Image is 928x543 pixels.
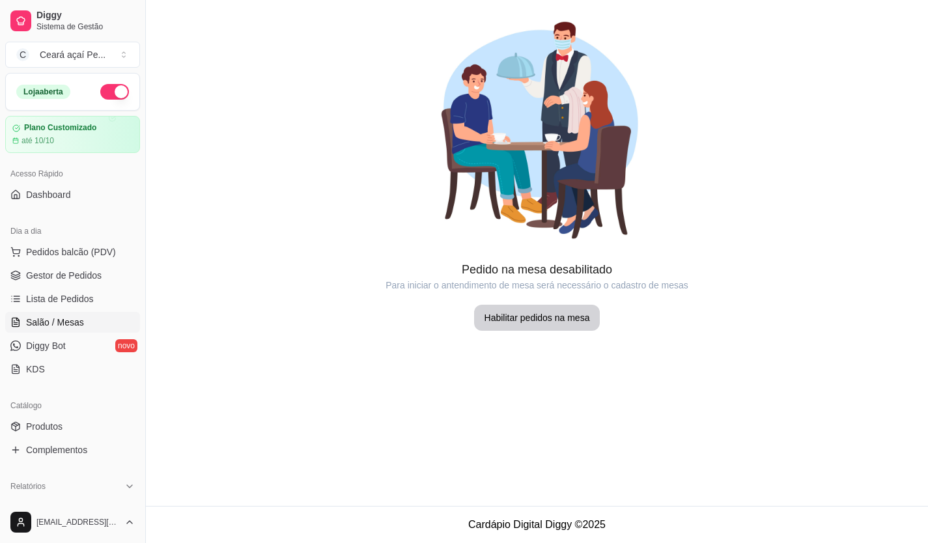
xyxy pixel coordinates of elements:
[5,116,140,153] a: Plano Customizadoaté 10/10
[36,21,135,32] span: Sistema de Gestão
[36,10,135,21] span: Diggy
[26,292,94,305] span: Lista de Pedidos
[5,221,140,242] div: Dia a dia
[5,242,140,262] button: Pedidos balcão (PDV)
[474,305,600,331] button: Habilitar pedidos na mesa
[26,245,116,258] span: Pedidos balcão (PDV)
[26,501,112,514] span: Relatórios de vendas
[10,481,46,492] span: Relatórios
[26,339,66,352] span: Diggy Bot
[100,84,129,100] button: Alterar Status
[5,312,140,333] a: Salão / Mesas
[5,507,140,538] button: [EMAIL_ADDRESS][DOMAIN_NAME]
[146,506,928,543] footer: Cardápio Digital Diggy © 2025
[26,188,71,201] span: Dashboard
[5,439,140,460] a: Complementos
[26,443,87,456] span: Complementos
[5,5,140,36] a: DiggySistema de Gestão
[5,416,140,437] a: Produtos
[5,497,140,518] a: Relatórios de vendas
[5,163,140,184] div: Acesso Rápido
[26,420,63,433] span: Produtos
[21,135,54,146] article: até 10/10
[16,48,29,61] span: C
[40,48,105,61] div: Ceará açaí Pe ...
[26,269,102,282] span: Gestor de Pedidos
[24,123,96,133] article: Plano Customizado
[36,517,119,527] span: [EMAIL_ADDRESS][DOMAIN_NAME]
[5,359,140,380] a: KDS
[146,279,928,292] article: Para iniciar o antendimento de mesa será necessário o cadastro de mesas
[16,85,70,99] div: Loja aberta
[26,316,84,329] span: Salão / Mesas
[146,260,928,279] article: Pedido na mesa desabilitado
[5,288,140,309] a: Lista de Pedidos
[5,395,140,416] div: Catálogo
[5,335,140,356] a: Diggy Botnovo
[5,42,140,68] button: Select a team
[5,265,140,286] a: Gestor de Pedidos
[26,363,45,376] span: KDS
[5,184,140,205] a: Dashboard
